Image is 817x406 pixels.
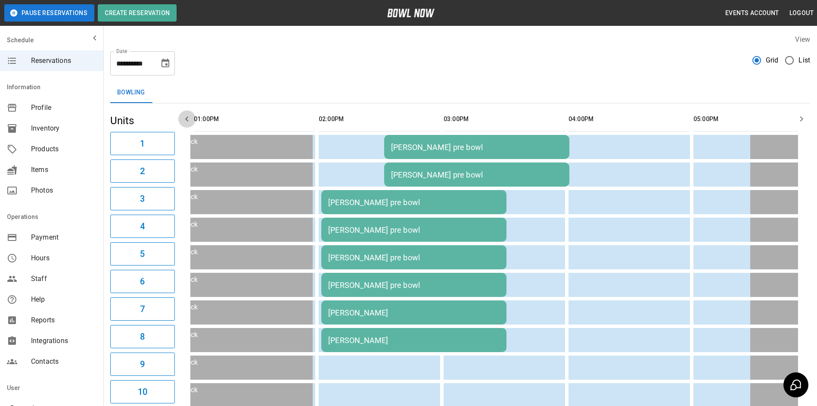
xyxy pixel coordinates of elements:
[391,170,562,179] div: [PERSON_NAME] pre bowl
[31,144,96,154] span: Products
[140,275,145,288] h6: 6
[110,187,175,210] button: 3
[31,356,96,367] span: Contacts
[31,294,96,305] span: Help
[31,232,96,243] span: Payment
[766,55,779,66] span: Grid
[31,56,96,66] span: Reservations
[31,274,96,284] span: Staff
[140,192,145,206] h6: 3
[4,4,94,22] button: Pause Reservations
[798,55,810,66] span: List
[328,308,500,317] div: [PERSON_NAME]
[140,137,145,150] h6: 1
[328,225,500,234] div: [PERSON_NAME] pre bowl
[110,215,175,238] button: 4
[31,103,96,113] span: Profile
[110,132,175,155] button: 1
[31,315,96,325] span: Reports
[110,159,175,183] button: 2
[31,336,96,346] span: Integrations
[140,219,145,233] h6: 4
[786,5,817,21] button: Logout
[328,198,500,207] div: [PERSON_NAME] pre bowl
[110,297,175,321] button: 7
[140,302,145,316] h6: 7
[328,253,500,262] div: [PERSON_NAME] pre bowl
[110,325,175,348] button: 8
[328,336,500,345] div: [PERSON_NAME]
[138,385,147,399] h6: 10
[31,253,96,263] span: Hours
[110,353,175,376] button: 9
[391,143,562,152] div: [PERSON_NAME] pre bowl
[387,9,435,17] img: logo
[31,185,96,196] span: Photos
[795,35,810,44] label: View
[110,242,175,265] button: 5
[110,270,175,293] button: 6
[140,247,145,261] h6: 5
[31,165,96,175] span: Items
[194,107,315,131] th: 01:00PM
[110,380,175,403] button: 10
[140,330,145,344] h6: 8
[31,123,96,134] span: Inventory
[722,5,783,21] button: Events Account
[110,82,152,103] button: Bowling
[110,114,175,128] h5: Units
[140,357,145,371] h6: 9
[140,164,145,178] h6: 2
[157,55,174,72] button: Choose date, selected date is Oct 13, 2025
[328,281,500,290] div: [PERSON_NAME] pre bowl
[319,107,440,131] th: 02:00PM
[110,82,810,103] div: inventory tabs
[98,4,177,22] button: Create Reservation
